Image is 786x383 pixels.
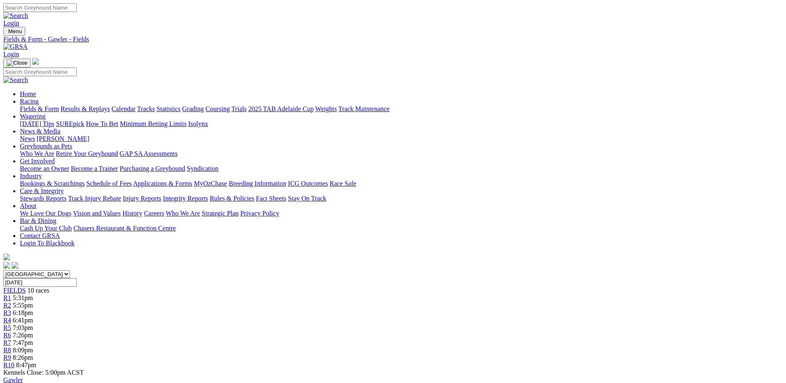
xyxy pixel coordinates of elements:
[20,105,59,112] a: Fields & Form
[20,165,783,172] div: Get Involved
[188,120,208,127] a: Isolynx
[86,180,131,187] a: Schedule of Fees
[56,120,84,127] a: SUREpick
[86,120,119,127] a: How To Bet
[20,210,71,217] a: We Love Our Dogs
[16,361,36,368] span: 8:47pm
[32,58,39,65] img: logo-grsa-white.png
[20,135,35,142] a: News
[13,324,33,331] span: 7:03pm
[120,165,185,172] a: Purchasing a Greyhound
[20,150,54,157] a: Who We Are
[20,113,46,120] a: Wagering
[20,135,783,143] div: News & Media
[256,195,286,202] a: Fact Sheets
[3,43,28,51] img: GRSA
[20,172,42,179] a: Industry
[3,3,77,12] input: Search
[3,294,11,301] a: R1
[3,361,15,368] span: R10
[20,240,75,247] a: Login To Blackbook
[3,68,77,76] input: Search
[20,128,60,135] a: News & Media
[288,195,326,202] a: Stay On Track
[27,287,49,294] span: 10 races
[7,60,27,66] img: Close
[20,150,783,158] div: Greyhounds as Pets
[144,210,164,217] a: Careers
[137,105,155,112] a: Tracks
[3,339,11,346] a: R7
[3,76,28,84] img: Search
[20,143,72,150] a: Greyhounds as Pets
[3,58,31,68] button: Toggle navigation
[13,332,33,339] span: 7:26pm
[20,180,783,187] div: Industry
[231,105,247,112] a: Trials
[20,202,36,209] a: About
[3,287,26,294] a: FIELDS
[3,12,28,19] img: Search
[3,347,11,354] a: R8
[122,210,142,217] a: History
[3,278,77,287] input: Select date
[182,105,204,112] a: Grading
[20,105,783,113] div: Racing
[133,180,192,187] a: Applications & Forms
[3,332,11,339] span: R6
[3,317,11,324] a: R4
[13,294,33,301] span: 5:31pm
[229,180,286,187] a: Breeding Information
[73,225,176,232] a: Chasers Restaurant & Function Centre
[123,195,161,202] a: Injury Reports
[206,105,230,112] a: Coursing
[20,165,69,172] a: Become an Owner
[248,105,314,112] a: 2025 TAB Adelaide Cup
[71,165,118,172] a: Become a Trainer
[3,324,11,331] a: R5
[13,347,33,354] span: 8:09pm
[36,135,89,142] a: [PERSON_NAME]
[13,354,33,361] span: 8:26pm
[166,210,200,217] a: Who We Are
[339,105,389,112] a: Track Maintenance
[20,120,54,127] a: [DATE] Tips
[73,210,121,217] a: Vision and Values
[3,36,783,43] a: Fields & Form - Gawler - Fields
[12,262,18,269] img: twitter.svg
[194,180,227,187] a: MyOzChase
[20,98,39,105] a: Racing
[20,217,56,224] a: Bar & Dining
[3,354,11,361] span: R9
[20,195,66,202] a: Stewards Reports
[3,254,10,260] img: logo-grsa-white.png
[3,302,11,309] a: R2
[3,51,19,58] a: Login
[20,225,783,232] div: Bar & Dining
[210,195,254,202] a: Rules & Policies
[3,19,19,27] a: Login
[120,150,178,157] a: GAP SA Assessments
[3,309,11,316] span: R3
[120,120,186,127] a: Minimum Betting Limits
[60,105,110,112] a: Results & Replays
[163,195,208,202] a: Integrity Reports
[20,158,55,165] a: Get Involved
[240,210,279,217] a: Privacy Policy
[56,150,118,157] a: Retire Your Greyhound
[20,180,85,187] a: Bookings & Scratchings
[3,27,25,36] button: Toggle navigation
[329,180,356,187] a: Race Safe
[20,210,783,217] div: About
[68,195,121,202] a: Track Injury Rebate
[20,187,64,194] a: Care & Integrity
[20,120,783,128] div: Wagering
[3,369,84,376] span: Kennels Close: 5:00pm ACST
[3,262,10,269] img: facebook.svg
